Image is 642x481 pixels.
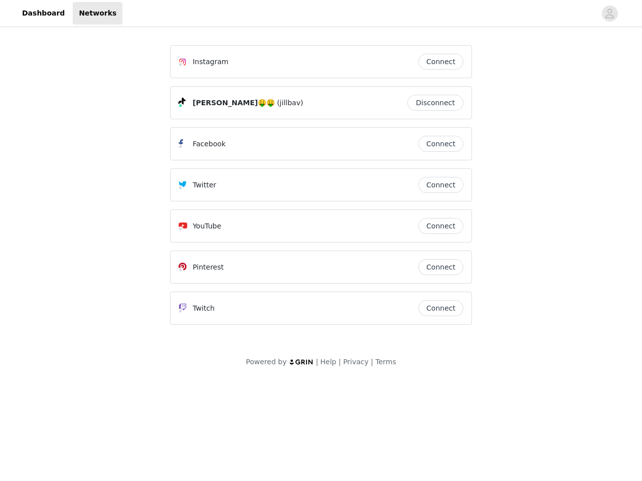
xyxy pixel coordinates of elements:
[179,58,187,66] img: Instagram Icon
[193,139,226,149] p: Facebook
[193,221,221,231] p: YouTube
[73,2,122,25] a: Networks
[16,2,71,25] a: Dashboard
[605,6,614,22] div: avatar
[339,358,341,366] span: |
[320,358,337,366] a: Help
[289,359,314,365] img: logo
[193,180,216,190] p: Twitter
[316,358,318,366] span: |
[418,177,463,193] button: Connect
[375,358,396,366] a: Terms
[418,54,463,70] button: Connect
[193,57,228,67] p: Instagram
[277,98,303,108] span: (jillbav)
[193,98,275,108] span: [PERSON_NAME]🤑🤑
[193,303,215,314] p: Twitch
[418,300,463,316] button: Connect
[343,358,369,366] a: Privacy
[418,259,463,275] button: Connect
[246,358,286,366] span: Powered by
[418,218,463,234] button: Connect
[418,136,463,152] button: Connect
[193,262,224,273] p: Pinterest
[371,358,373,366] span: |
[407,95,463,111] button: Disconnect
